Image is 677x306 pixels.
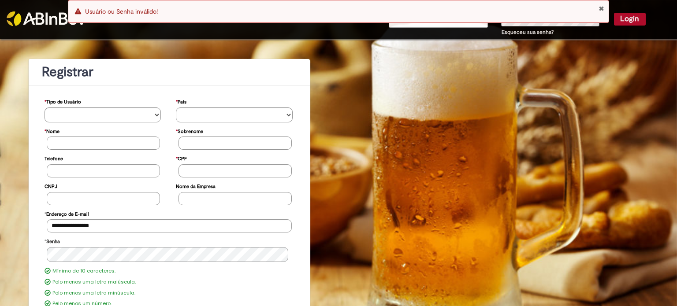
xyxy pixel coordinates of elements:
h1: Registrar [42,65,297,79]
label: Pelo menos uma letra maiúscula. [52,279,136,286]
label: Nome [45,124,60,137]
label: Endereço de E-mail [45,207,89,220]
span: Usuário ou Senha inválido! [85,7,158,15]
label: CNPJ [45,179,57,192]
button: Fechar Notificação [599,5,604,12]
a: Esqueceu sua senha? [502,29,554,36]
label: Nome da Empresa [176,179,216,192]
label: Mínimo de 10 caracteres. [52,268,115,275]
label: País [176,95,186,107]
label: Tipo de Usuário [45,95,81,107]
label: CPF [176,151,187,164]
label: Telefone [45,151,63,164]
label: Sobrenome [176,124,203,137]
button: Login [614,13,646,25]
label: Pelo menos uma letra minúscula. [52,290,135,297]
label: Senha [45,234,60,247]
img: ABInbev-white.png [7,11,86,26]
